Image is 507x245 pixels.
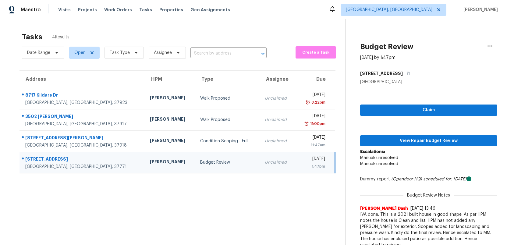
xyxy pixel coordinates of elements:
th: HPM [145,71,195,88]
div: Unclaimed [265,117,290,123]
button: View Repair Budget Review [360,135,497,147]
span: Geo Assignments [190,7,230,13]
span: [DATE] 13:46 [410,206,435,211]
th: Address [19,71,145,88]
div: Unclaimed [265,159,290,165]
th: Type [195,71,260,88]
h2: Tasks [22,34,42,40]
div: 3502 [PERSON_NAME] [25,113,140,121]
button: Open [259,49,267,58]
span: Work Orders [104,7,132,13]
span: Date Range [27,50,50,56]
div: 11:00pm [309,121,325,127]
div: [GEOGRAPHIC_DATA], [GEOGRAPHIC_DATA], 37771 [25,164,140,170]
div: Unclaimed [265,95,290,101]
b: Escalations: [360,150,385,154]
th: Due [295,71,335,88]
div: Walk Proposed [200,95,255,101]
span: Visits [58,7,71,13]
span: Projects [78,7,97,13]
div: 11:47am [300,142,325,148]
div: [GEOGRAPHIC_DATA] [360,79,497,85]
div: [GEOGRAPHIC_DATA], [GEOGRAPHIC_DATA], 37918 [25,142,140,148]
h5: [STREET_ADDRESS] [360,70,403,76]
div: [DATE] [300,113,325,121]
span: Task Type [110,50,130,56]
span: Open [74,50,86,56]
span: Properties [159,7,183,13]
span: Manual: unresolved [360,156,398,160]
span: View Repair Budget Review [365,137,492,145]
div: Walk Proposed [200,117,255,123]
span: [PERSON_NAME] Dash [360,205,408,211]
div: [DATE] [300,134,325,142]
div: Budget Review [200,159,255,165]
span: Claim [365,106,492,114]
div: [STREET_ADDRESS][PERSON_NAME] [25,135,140,142]
div: Dummy_report [360,176,497,182]
div: [DATE] [300,92,325,99]
span: 4 Results [52,34,69,40]
span: Maestro [21,7,41,13]
div: [GEOGRAPHIC_DATA], [GEOGRAPHIC_DATA], 37923 [25,100,140,106]
img: Overdue Alarm Icon [304,121,309,127]
div: 3:22pm [310,99,325,105]
button: Copy Address [403,68,411,79]
th: Assignee [260,71,295,88]
span: Budget Review Notes [403,192,454,198]
div: [GEOGRAPHIC_DATA], [GEOGRAPHIC_DATA], 37917 [25,121,140,127]
div: 8717 Kildare Dr [25,92,140,100]
h2: Budget Review [360,44,413,50]
div: [STREET_ADDRESS] [25,156,140,164]
span: Create a Task [299,49,333,56]
span: Assignee [154,50,172,56]
button: Claim [360,105,497,116]
div: [PERSON_NAME] [150,159,190,166]
div: [DATE] by 1:47pm [360,55,395,61]
div: Unclaimed [265,138,290,144]
button: Create a Task [296,46,336,59]
div: Condition Scoping - Full [200,138,255,144]
span: [GEOGRAPHIC_DATA], [GEOGRAPHIC_DATA] [346,7,432,13]
span: [PERSON_NAME] [461,7,498,13]
i: (Opendoor HQ) [391,177,422,181]
div: 1:47pm [300,163,325,169]
img: Overdue Alarm Icon [305,99,310,105]
div: [PERSON_NAME] [150,95,190,102]
div: [PERSON_NAME] [150,137,190,145]
i: scheduled for: [DATE] [423,177,466,181]
span: Manual: unresolved [360,162,398,166]
div: [DATE] [300,156,325,163]
span: Tasks [139,8,152,12]
input: Search by address [190,49,250,58]
div: [PERSON_NAME] [150,116,190,124]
